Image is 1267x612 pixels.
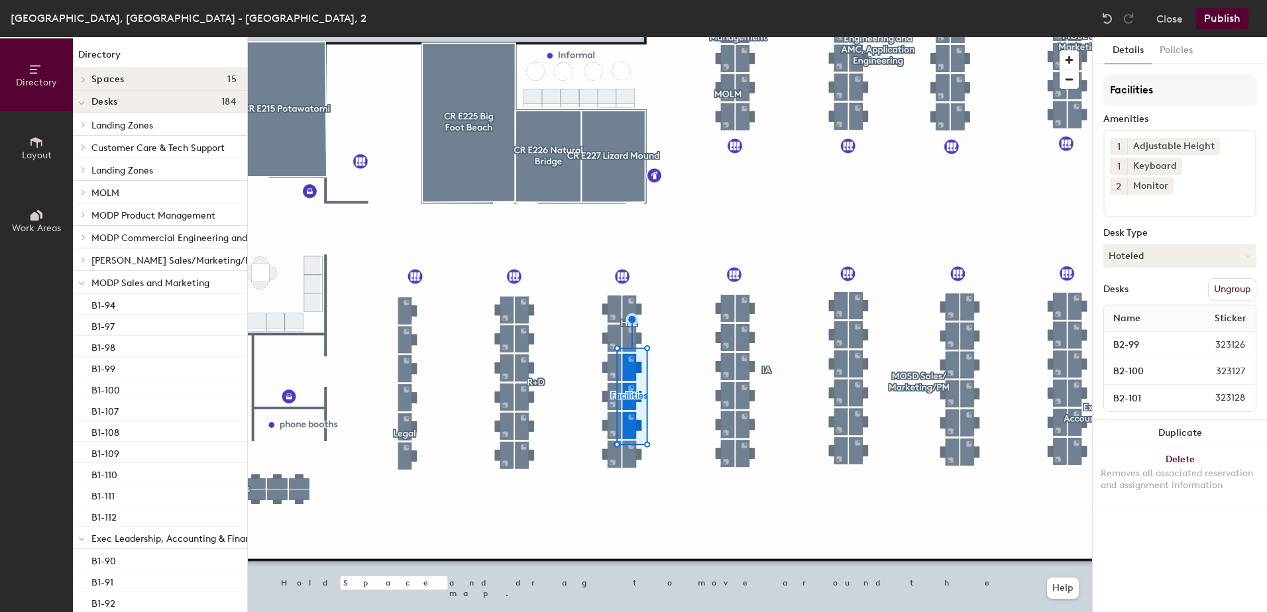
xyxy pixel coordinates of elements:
[91,210,215,221] span: MODP Product Management
[1093,446,1267,505] button: DeleteRemoves all associated reservation and assignment information
[1103,244,1256,268] button: Hoteled
[1127,178,1174,195] div: Monitor
[1152,37,1201,64] button: Policies
[1208,278,1256,301] button: Ungroup
[16,77,57,88] span: Directory
[1107,336,1184,354] input: Unnamed desk
[1101,468,1259,491] div: Removes all associated reservation and assignment information
[1127,158,1182,175] div: Keyboard
[91,338,115,354] p: B1-98
[91,142,225,154] span: Customer Care & Tech Support
[73,48,247,68] h1: Directory
[1122,12,1135,25] img: Redo
[1117,160,1121,174] span: 1
[227,74,237,85] span: 15
[91,120,153,131] span: Landing Zones
[91,444,119,460] p: B1-109
[91,533,280,544] span: Exec Leadership, Accounting & Finance, HR
[91,594,115,609] p: B1-92
[91,423,119,438] p: B1-108
[1196,8,1248,29] button: Publish
[91,466,117,481] p: B1-110
[1127,138,1220,155] div: Adjustable Height
[1110,138,1127,155] button: 1
[91,487,115,502] p: B1-111
[91,97,117,107] span: Desks
[91,573,113,588] p: B1-91
[1103,228,1256,238] div: Desk Type
[12,223,61,234] span: Work Areas
[1107,362,1184,381] input: Unnamed desk
[91,402,119,417] p: B1-107
[1116,179,1121,193] span: 2
[1103,284,1129,295] div: Desks
[91,74,125,85] span: Spaces
[1047,578,1079,599] button: Help
[91,296,115,311] p: B1-94
[221,97,237,107] span: 184
[1105,37,1152,64] button: Details
[91,552,116,567] p: B1-90
[1101,12,1114,25] img: Undo
[91,508,117,523] p: B1-112
[1110,158,1127,175] button: 1
[1103,114,1256,125] div: Amenities
[91,360,115,375] p: B1-99
[91,232,379,244] span: MODP Commercial Engineering and AMC, Application Engineering
[91,255,258,266] span: [PERSON_NAME] Sales/Marketing/PM
[91,317,115,332] p: B1-97
[1107,307,1147,331] span: Name
[1093,420,1267,446] button: Duplicate
[91,165,153,176] span: Landing Zones
[1184,391,1253,405] span: 323128
[91,278,209,289] span: MODP Sales and Marketing
[91,381,120,396] p: B1-100
[1110,178,1127,195] button: 2
[1208,307,1253,331] span: Sticker
[22,150,52,161] span: Layout
[1184,338,1253,352] span: 323126
[1156,8,1183,29] button: Close
[1107,389,1184,407] input: Unnamed desk
[1117,140,1121,154] span: 1
[91,187,119,199] span: MOLM
[1184,364,1253,379] span: 323127
[11,10,366,26] div: [GEOGRAPHIC_DATA], [GEOGRAPHIC_DATA] - [GEOGRAPHIC_DATA], 2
